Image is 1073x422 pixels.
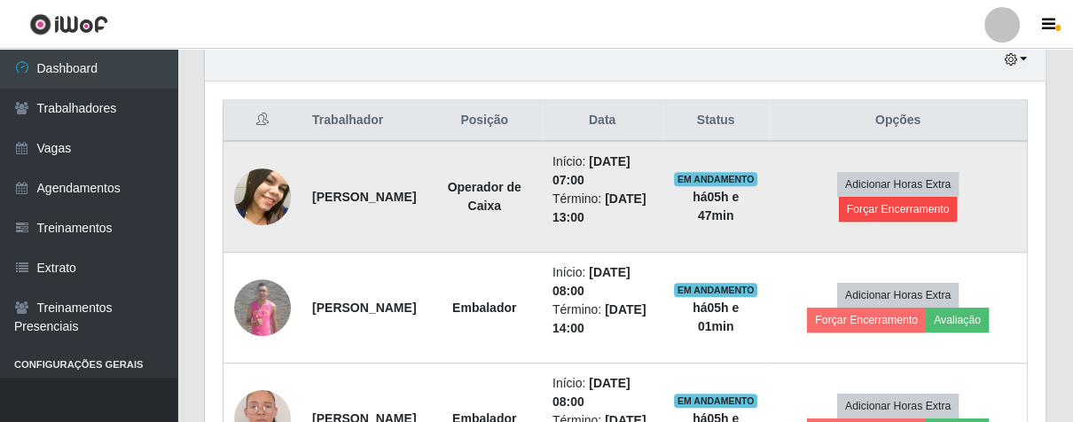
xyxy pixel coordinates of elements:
li: Término: [552,190,652,227]
strong: [PERSON_NAME] [312,301,416,315]
img: 1697569357220.jpeg [234,161,291,232]
strong: há 05 h e 01 min [693,301,739,333]
time: [DATE] 08:00 [552,265,630,298]
button: Avaliação [926,308,989,332]
button: Adicionar Horas Extra [837,172,959,197]
li: Início: [552,374,652,411]
strong: há 05 h e 47 min [693,190,739,223]
img: CoreUI Logo [29,13,108,35]
img: 1705532725952.jpeg [234,279,291,336]
th: Status [662,100,769,142]
li: Início: [552,152,652,190]
strong: Embalador [452,301,516,315]
li: Término: [552,301,652,338]
button: Forçar Encerramento [839,197,958,222]
time: [DATE] 08:00 [552,376,630,409]
th: Posição [427,100,541,142]
span: EM ANDAMENTO [674,394,758,408]
button: Adicionar Horas Extra [837,394,959,418]
time: [DATE] 07:00 [552,154,630,187]
button: Adicionar Horas Extra [837,283,959,308]
span: EM ANDAMENTO [674,283,758,297]
li: Início: [552,263,652,301]
span: EM ANDAMENTO [674,172,758,186]
strong: Operador de Caixa [448,180,521,213]
th: Opções [769,100,1027,142]
strong: [PERSON_NAME] [312,190,416,204]
th: Trabalhador [302,100,427,142]
button: Forçar Encerramento [807,308,926,332]
th: Data [542,100,662,142]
